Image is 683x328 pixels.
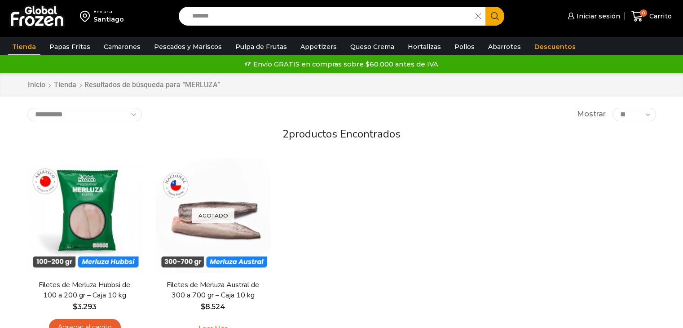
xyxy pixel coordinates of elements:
[574,12,620,21] span: Iniciar sesión
[161,280,264,301] a: Filetes de Merluza Austral de 300 a 700 gr – Caja 10 kg
[450,38,479,55] a: Pollos
[530,38,580,55] a: Descuentos
[231,38,291,55] a: Pulpa de Frutas
[36,251,133,266] span: Vista Rápida
[53,80,77,90] a: Tienda
[73,302,77,311] span: $
[403,38,445,55] a: Hortalizas
[165,251,261,266] span: Vista Rápida
[201,302,205,311] span: $
[565,7,620,25] a: Iniciar sesión
[33,280,136,301] a: Filetes de Merluza Hubbsi de 100 a 200 gr – Caja 10 kg
[27,108,142,121] select: Pedido de la tienda
[84,80,220,89] h1: Resultados de búsqueda para “MERLUZA”
[99,38,145,55] a: Camarones
[93,15,124,24] div: Santiago
[296,38,341,55] a: Appetizers
[45,38,95,55] a: Papas Fritas
[27,80,220,90] nav: Breadcrumb
[282,127,289,141] span: 2
[629,6,674,27] a: 0 Carrito
[346,38,399,55] a: Queso Crema
[289,127,401,141] span: productos encontrados
[73,302,97,311] bdi: 3.293
[27,80,46,90] a: Inicio
[647,12,672,21] span: Carrito
[485,7,504,26] button: Search button
[8,38,40,55] a: Tienda
[484,38,525,55] a: Abarrotes
[150,38,226,55] a: Pescados y Mariscos
[201,302,225,311] bdi: 8.524
[640,9,647,17] span: 0
[80,9,93,24] img: address-field-icon.svg
[192,208,234,223] p: Agotado
[577,109,606,120] span: Mostrar
[93,9,124,15] div: Enviar a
